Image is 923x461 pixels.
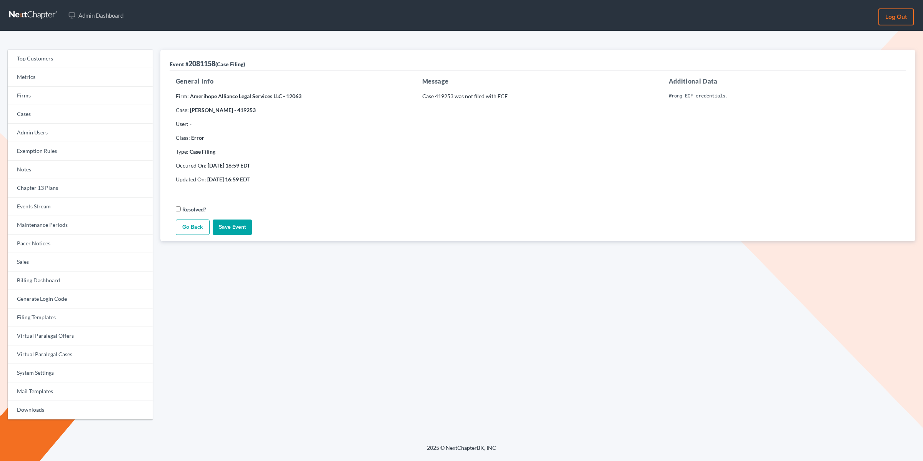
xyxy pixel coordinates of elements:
a: Cases [8,105,153,124]
a: Virtual Paralegal Offers [8,327,153,345]
pre: Wrong ECF credentials. [669,92,900,99]
strong: [DATE] 16:59 EDT [207,176,250,183]
a: Events Stream [8,198,153,216]
a: Metrics [8,68,153,87]
a: Admin Users [8,124,153,142]
a: Exemption Rules [8,142,153,161]
strong: Error [191,134,204,141]
h5: Additional Data [669,77,900,86]
p: Case 419253 was not filed with ECF [422,92,653,100]
h5: Message [422,77,653,86]
label: Resolved? [182,205,206,213]
input: Save Event [213,220,252,235]
a: Filing Templates [8,308,153,327]
a: Mail Templates [8,382,153,401]
div: 2081158 [170,59,245,68]
a: Downloads [8,401,153,419]
a: System Settings [8,364,153,382]
a: Maintenance Periods [8,216,153,235]
div: 2025 © NextChapterBK, INC [242,444,681,458]
span: Case: [176,107,189,113]
strong: Amerihope Alliance Legal Services LLC - 12063 [190,93,302,99]
a: Billing Dashboard [8,272,153,290]
span: Occured On: [176,162,207,169]
span: User: [176,121,188,127]
a: Chapter 13 Plans [8,179,153,198]
a: Notes [8,161,153,179]
span: Updated On: [176,176,206,183]
strong: - [190,121,192,127]
a: Admin Dashboard [65,8,127,22]
h5: General Info [176,77,407,86]
span: Type: [176,148,188,155]
a: Go Back [176,220,210,235]
span: (Case Filing) [215,61,245,67]
a: Virtual Paralegal Cases [8,345,153,364]
span: Firm: [176,93,189,99]
a: Pacer Notices [8,235,153,253]
span: Event # [170,61,188,67]
span: Class: [176,134,190,141]
strong: [DATE] 16:59 EDT [208,162,250,169]
a: Generate Login Code [8,290,153,308]
a: Sales [8,253,153,272]
a: Firms [8,87,153,105]
strong: Case Filing [190,148,215,155]
a: Top Customers [8,50,153,68]
strong: [PERSON_NAME] - 419253 [190,107,256,113]
a: Log out [878,8,914,25]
